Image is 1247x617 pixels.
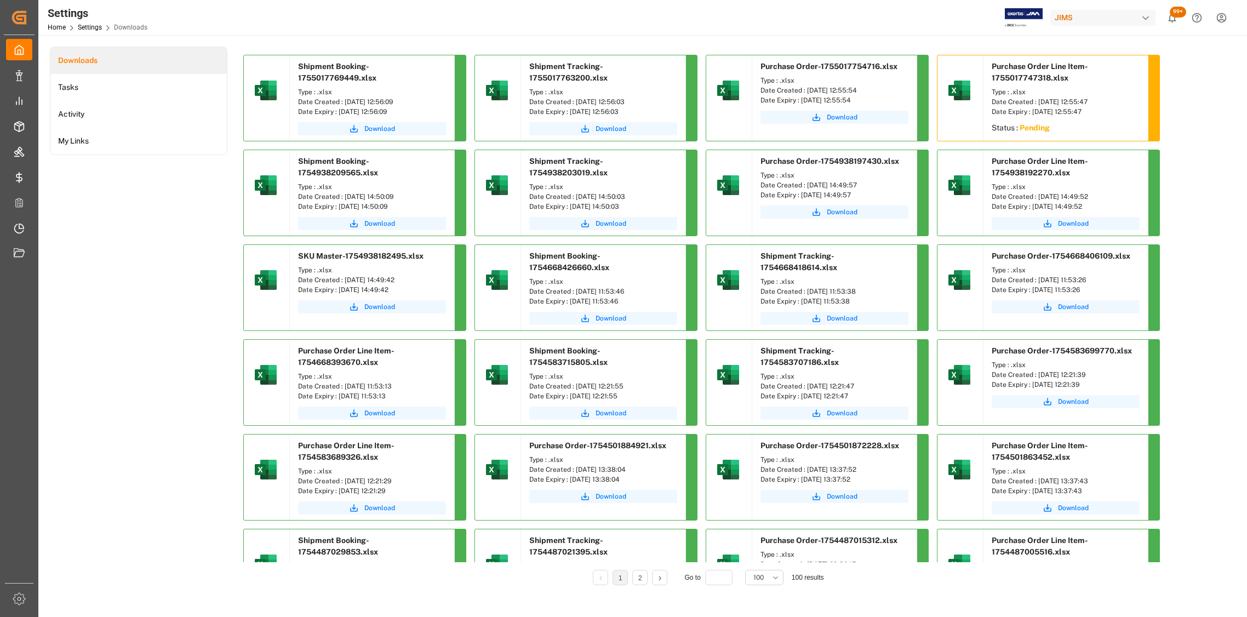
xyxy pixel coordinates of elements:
[760,381,908,391] div: Date Created : [DATE] 12:21:47
[760,536,897,545] span: Purchase Order-1754487015312.xlsx
[760,170,908,180] div: Type : .xlsx
[827,313,857,323] span: Download
[983,119,1148,139] div: Status :
[253,267,279,293] img: microsoft-excel-2019--v1.png
[652,570,667,585] li: Next Page
[992,157,1088,177] span: Purchase Order Line Item-1754938192270.xlsx
[529,407,677,420] a: Download
[992,62,1088,82] span: Purchase Order Line Item-1755017747318.xlsx
[529,217,677,230] button: Download
[298,62,376,82] span: Shipment Booking-1755017769449.xlsx
[992,192,1140,202] div: Date Created : [DATE] 14:49:52
[760,111,908,124] button: Download
[619,574,622,582] a: 1
[613,570,628,585] li: 1
[253,551,279,578] img: microsoft-excel-2019--v1.png
[760,85,908,95] div: Date Created : [DATE] 12:55:54
[253,77,279,104] img: microsoft-excel-2019--v1.png
[992,441,1088,461] span: Purchase Order Line Item-1754501863452.xlsx
[298,265,446,275] div: Type : .xlsx
[298,252,424,260] span: SKU Master-1754938182495.xlsx
[1160,5,1185,30] button: show 103 new notifications
[529,287,677,296] div: Date Created : [DATE] 11:53:46
[529,346,608,367] span: Shipment Booking-1754583715805.xlsx
[529,441,666,450] span: Purchase Order-1754501884921.xlsx
[298,407,446,420] button: Download
[298,372,446,381] div: Type : .xlsx
[529,296,677,306] div: Date Expiry : [DATE] 11:53:46
[992,107,1140,117] div: Date Expiry : [DATE] 12:55:47
[253,362,279,388] img: microsoft-excel-2019--v1.png
[529,465,677,475] div: Date Created : [DATE] 13:38:04
[529,97,677,107] div: Date Created : [DATE] 12:56:03
[298,300,446,313] a: Download
[827,492,857,501] span: Download
[596,492,626,501] span: Download
[596,219,626,228] span: Download
[946,77,973,104] img: microsoft-excel-2019--v1.png
[1170,7,1186,18] span: 99+
[1185,5,1209,30] button: Help Center
[760,205,908,219] button: Download
[760,312,908,325] button: Download
[364,408,395,418] span: Download
[484,456,510,483] img: microsoft-excel-2019--v1.png
[992,466,1140,476] div: Type : .xlsx
[50,74,227,101] li: Tasks
[715,456,741,483] img: microsoft-excel-2019--v1.png
[715,551,741,578] img: microsoft-excel-2019--v1.png
[529,202,677,212] div: Date Expiry : [DATE] 14:50:03
[298,466,446,476] div: Type : .xlsx
[992,300,1140,313] button: Download
[298,107,446,117] div: Date Expiry : [DATE] 12:56:09
[529,192,677,202] div: Date Created : [DATE] 14:50:03
[298,157,378,177] span: Shipment Booking-1754938209565.xlsx
[529,455,677,465] div: Type : .xlsx
[760,287,908,296] div: Date Created : [DATE] 11:53:38
[48,5,147,21] div: Settings
[760,559,908,569] div: Date Created : [DATE] 09:30:15
[298,192,446,202] div: Date Created : [DATE] 14:50:09
[760,465,908,475] div: Date Created : [DATE] 13:37:52
[50,47,227,74] a: Downloads
[1020,123,1050,132] sapn: Pending
[529,277,677,287] div: Type : .xlsx
[298,501,446,515] button: Download
[760,391,908,401] div: Date Expiry : [DATE] 12:21:47
[715,172,741,198] img: microsoft-excel-2019--v1.png
[529,107,677,117] div: Date Expiry : [DATE] 12:56:03
[298,217,446,230] button: Download
[50,101,227,128] a: Activity
[760,95,908,105] div: Date Expiry : [DATE] 12:55:54
[484,172,510,198] img: microsoft-excel-2019--v1.png
[992,217,1140,230] button: Download
[992,370,1140,380] div: Date Created : [DATE] 12:21:39
[760,490,908,503] a: Download
[298,182,446,192] div: Type : .xlsx
[760,252,837,272] span: Shipment Tracking-1754668418614.xlsx
[992,561,1140,571] div: Type : .xlsx
[529,312,677,325] button: Download
[992,536,1088,556] span: Purchase Order Line Item-1754487005516.xlsx
[946,172,973,198] img: microsoft-excel-2019--v1.png
[992,501,1140,515] button: Download
[298,97,446,107] div: Date Created : [DATE] 12:56:09
[760,62,897,71] span: Purchase Order-1755017754716.xlsx
[760,157,899,165] span: Purchase Order-1754938197430.xlsx
[253,456,279,483] img: microsoft-excel-2019--v1.png
[760,180,908,190] div: Date Created : [DATE] 14:49:57
[946,551,973,578] img: microsoft-excel-2019--v1.png
[48,24,66,31] a: Home
[298,561,446,571] div: Type : .xlsx
[298,536,378,556] span: Shipment Booking-1754487029853.xlsx
[529,62,608,82] span: Shipment Tracking-1755017763200.xlsx
[50,128,227,155] li: My Links
[760,346,839,367] span: Shipment Tracking-1754583707186.xlsx
[992,202,1140,212] div: Date Expiry : [DATE] 14:49:52
[792,574,824,581] span: 100 results
[298,87,446,97] div: Type : .xlsx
